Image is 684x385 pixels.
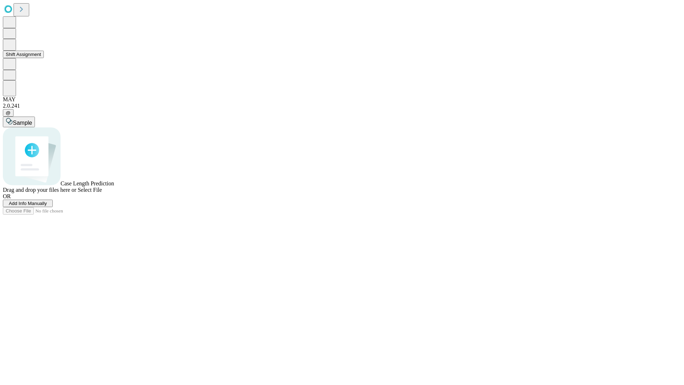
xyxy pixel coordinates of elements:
[3,51,44,58] button: Shift Assignment
[3,109,14,117] button: @
[61,180,114,186] span: Case Length Prediction
[9,201,47,206] span: Add Info Manually
[3,117,35,127] button: Sample
[13,120,32,126] span: Sample
[3,96,681,103] div: MAY
[3,200,53,207] button: Add Info Manually
[3,103,681,109] div: 2.0.241
[78,187,102,193] span: Select File
[3,193,11,199] span: OR
[3,187,76,193] span: Drag and drop your files here or
[6,110,11,115] span: @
